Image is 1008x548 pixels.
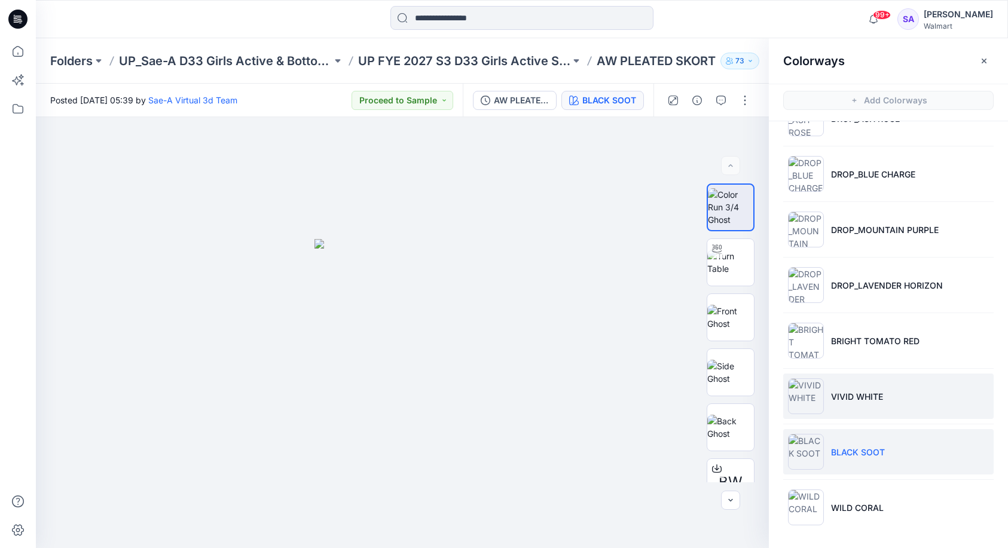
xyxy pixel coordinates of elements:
[148,95,237,105] a: Sae-A Virtual 3d Team
[50,53,93,69] a: Folders
[924,7,993,22] div: [PERSON_NAME]
[561,91,644,110] button: BLACK SOOT
[897,8,919,30] div: SA
[719,472,743,493] span: BW
[735,54,744,68] p: 73
[788,323,824,359] img: BRIGHT TOMATO RED
[783,54,845,68] h2: Colorways
[788,212,824,247] img: DROP_MOUNTAIN PURPLE
[720,53,759,69] button: 73
[494,94,549,107] div: AW PLEATED SKORT_FULL COLORWAYS
[688,91,707,110] button: Details
[473,91,557,110] button: AW PLEATED SKORT_FULL COLORWAYS
[597,53,716,69] p: AW PLEATED SKORT
[707,305,754,330] img: Front Ghost
[831,501,884,514] p: WILD CORAL
[788,489,824,525] img: WILD CORAL
[924,22,993,30] div: Walmart
[358,53,571,69] a: UP FYE 2027 S3 D33 Girls Active Sae-A
[831,168,915,180] p: DROP_BLUE CHARGE
[50,94,237,106] span: Posted [DATE] 05:39 by
[788,378,824,414] img: VIVID WHITE
[831,224,939,236] p: DROP_MOUNTAIN PURPLE
[831,279,943,292] p: DROP_LAVENDER HORIZON
[707,415,754,440] img: Back Ghost
[788,156,824,192] img: DROP_BLUE CHARGE
[119,53,332,69] a: UP_Sae-A D33 Girls Active & Bottoms
[873,10,891,20] span: 99+
[831,390,883,403] p: VIVID WHITE
[582,94,636,107] div: BLACK SOOT
[831,335,920,347] p: BRIGHT TOMATO RED
[788,434,824,470] img: BLACK SOOT
[707,360,754,385] img: Side Ghost
[788,267,824,303] img: DROP_LAVENDER HORIZON
[831,446,885,458] p: BLACK SOOT
[707,250,754,275] img: Turn Table
[708,188,753,226] img: Color Run 3/4 Ghost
